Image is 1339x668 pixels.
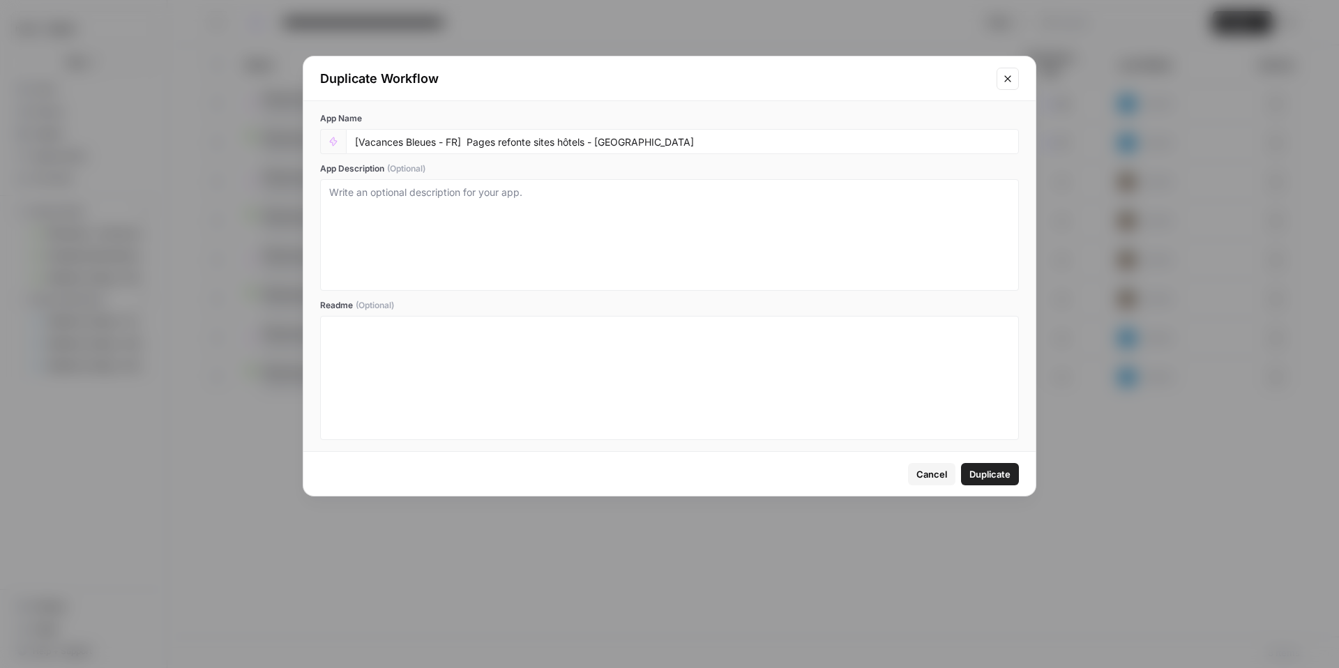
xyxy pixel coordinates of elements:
button: Duplicate [961,463,1019,485]
button: Close modal [997,68,1019,90]
span: (Optional) [356,299,394,312]
label: App Name [320,112,1019,125]
span: Duplicate [969,467,1011,481]
div: Duplicate Workflow [320,69,988,89]
label: App Description [320,162,1019,175]
label: Readme [320,299,1019,312]
button: Cancel [908,463,955,485]
span: (Optional) [387,162,425,175]
span: Cancel [916,467,947,481]
input: Untitled [355,135,1010,148]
